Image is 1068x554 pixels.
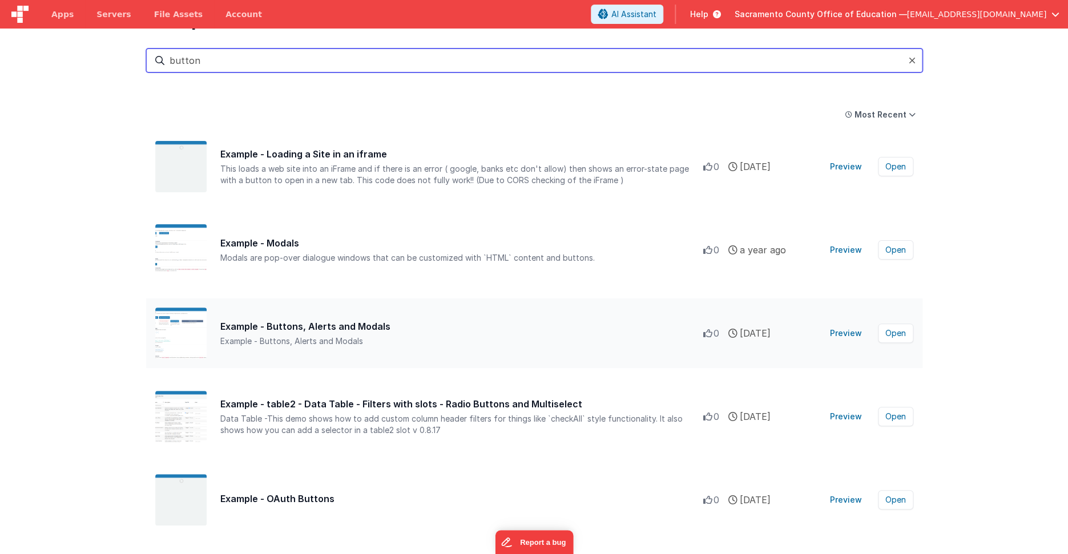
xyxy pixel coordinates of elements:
span: 0 [714,160,719,173]
span: File Assets [154,9,203,20]
button: Preview [823,157,869,176]
div: Example - Loading a Site in an iframe [220,147,703,161]
button: Open [878,490,913,509]
button: Open [878,157,913,176]
iframe: Marker.io feedback button [495,530,573,554]
span: AI Assistant [611,9,656,20]
span: Help [690,9,708,20]
div: This loads a web site into an iFrame and if there is an error ( google, banks etc don't allow) th... [220,163,703,186]
span: [EMAIL_ADDRESS][DOMAIN_NAME] [906,9,1046,20]
span: Apps [51,9,74,20]
button: Preview [823,241,869,259]
button: Open [878,240,913,260]
span: 0 [714,326,719,340]
span: 0 [714,243,719,257]
div: Example - Modals [220,236,703,250]
span: Servers [96,9,131,20]
button: Sacramento County Office of Education — [EMAIL_ADDRESS][DOMAIN_NAME] [734,9,1059,20]
button: Preview [823,407,869,426]
button: Open [878,323,913,343]
button: Most Recent [839,104,922,125]
div: Example - OAuth Buttons [220,492,703,506]
button: AI Assistant [591,5,663,24]
div: Example - table2 - Data Table - Filters with slots - Radio Buttons and Multiselect [220,397,703,411]
span: Sacramento County Office of Education — [734,9,906,20]
button: Preview [823,491,869,509]
div: Most Recent [855,109,906,120]
span: [DATE] [740,410,771,423]
div: Example - Buttons, Alerts and Modals [220,335,703,347]
span: a year ago [740,243,786,257]
span: 0 [714,410,719,423]
span: 0 [714,493,719,507]
button: Preview [823,324,869,342]
div: Example - Buttons, Alerts and Modals [220,320,703,333]
div: Data Table -This demo shows how to add custom column header filters for things like `checkAll` st... [220,413,703,436]
input: Search examples and demos [146,48,922,72]
div: Modals are pop-over dialogue windows that can be customized with `HTML` content and buttons. [220,252,703,264]
span: [DATE] [740,493,771,507]
span: [DATE] [740,160,771,173]
span: [DATE] [740,326,771,340]
button: Open [878,407,913,426]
